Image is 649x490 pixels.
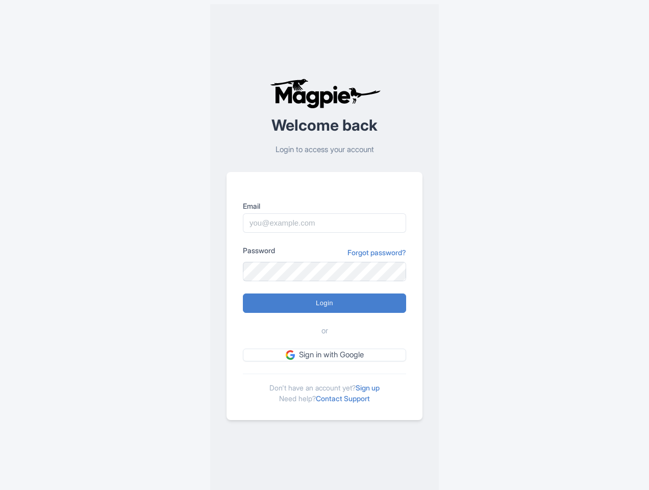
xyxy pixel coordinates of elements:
[243,213,406,233] input: you@example.com
[267,78,382,109] img: logo-ab69f6fb50320c5b225c76a69d11143b.png
[321,325,328,337] span: or
[243,374,406,404] div: Don't have an account yet? Need help?
[243,201,406,211] label: Email
[286,350,295,359] img: google.svg
[316,394,370,403] a: Contact Support
[243,349,406,361] a: Sign in with Google
[243,245,275,256] label: Password
[243,293,406,313] input: Login
[356,383,380,392] a: Sign up
[347,247,406,258] a: Forgot password?
[227,144,422,156] p: Login to access your account
[227,117,422,134] h2: Welcome back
